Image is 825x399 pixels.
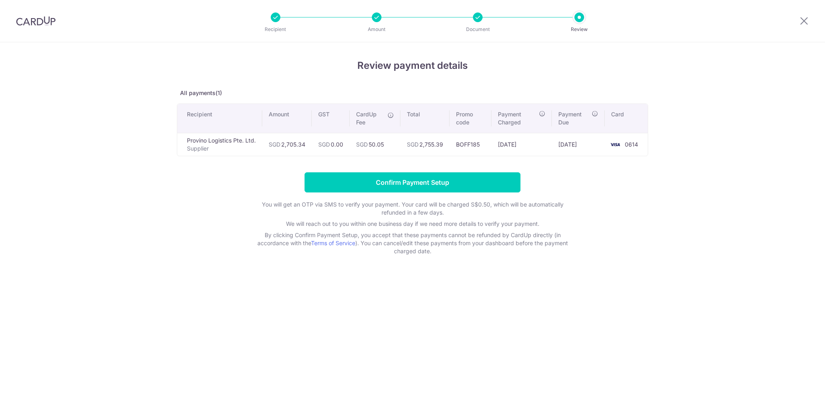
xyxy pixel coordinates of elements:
th: Amount [262,104,312,133]
img: <span class="translation_missing" title="translation missing: en.account_steps.new_confirm_form.b... [607,140,623,149]
span: Payment Charged [498,110,537,126]
td: 50.05 [350,133,400,156]
th: Total [400,104,450,133]
span: Payment Due [558,110,589,126]
span: CardUp Fee [356,110,383,126]
p: Document [448,25,508,33]
p: Supplier [187,145,256,153]
td: 2,755.39 [400,133,450,156]
td: BOFF185 [450,133,491,156]
td: [DATE] [491,133,552,156]
td: Provino Logistics Pte. Ltd. [177,133,262,156]
span: SGD [356,141,368,148]
p: Review [549,25,609,33]
h4: Review payment details [177,58,648,73]
span: SGD [269,141,280,148]
p: By clicking Confirm Payment Setup, you accept that these payments cannot be refunded by CardUp di... [251,231,574,255]
th: Recipient [177,104,262,133]
span: 0614 [625,141,638,148]
td: 2,705.34 [262,133,312,156]
th: Promo code [450,104,491,133]
p: Recipient [246,25,305,33]
span: SGD [318,141,330,148]
input: Confirm Payment Setup [305,172,520,192]
td: 0.00 [312,133,350,156]
span: SGD [407,141,419,148]
img: CardUp [16,16,56,26]
p: Amount [347,25,406,33]
p: We will reach out to you within one business day if we need more details to verify your payment. [251,220,574,228]
td: [DATE] [552,133,605,156]
a: Terms of Service [311,240,355,246]
th: Card [605,104,648,133]
p: All payments(1) [177,89,648,97]
th: GST [312,104,350,133]
p: You will get an OTP via SMS to verify your payment. Your card will be charged S$0.50, which will ... [251,201,574,217]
